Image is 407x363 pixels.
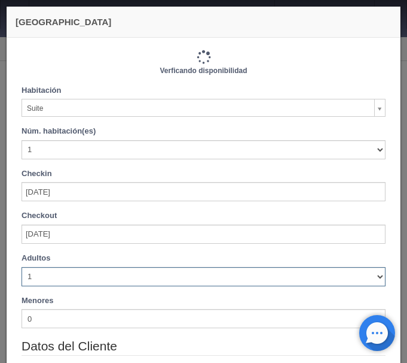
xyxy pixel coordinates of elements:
[22,168,52,180] label: Checkin
[22,182,385,201] input: DD-MM-AAAA
[160,66,247,75] b: Verficando disponibilidad
[22,99,385,117] a: Suite
[22,225,385,244] input: DD-MM-AAAA
[16,16,391,28] h4: [GEOGRAPHIC_DATA]
[22,295,53,307] label: Menores
[22,337,385,356] legend: Datos del Cliente
[22,85,61,96] label: Habitación
[22,126,96,137] label: Núm. habitación(es)
[22,253,50,264] label: Adultos
[22,210,57,222] label: Checkout
[27,99,369,117] span: Suite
